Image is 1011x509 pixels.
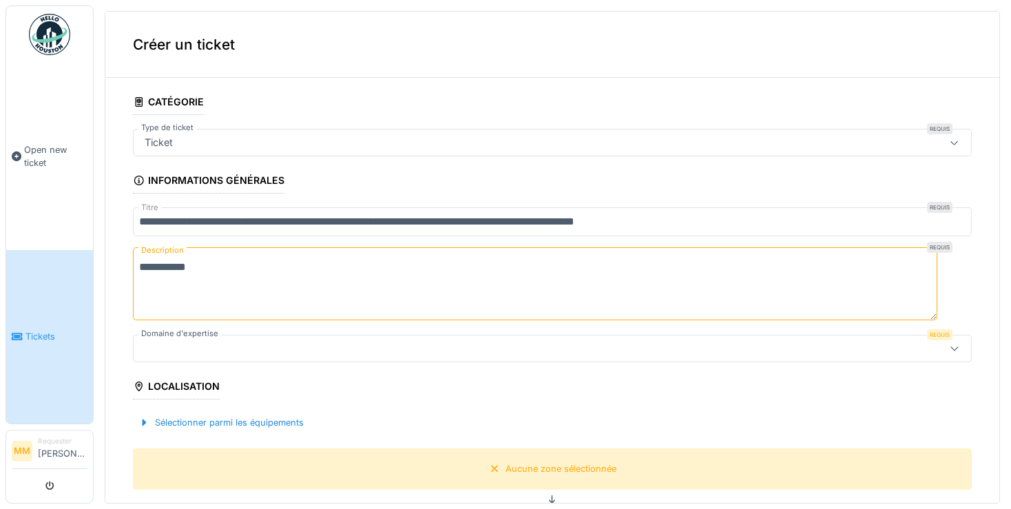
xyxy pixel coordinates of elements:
[133,376,220,399] div: Localisation
[133,92,204,115] div: Catégorie
[6,63,93,250] a: Open new ticket
[38,436,87,446] div: Requester
[138,202,161,214] label: Titre
[133,170,284,194] div: Informations générales
[138,242,187,259] label: Description
[24,143,87,169] span: Open new ticket
[138,328,221,340] label: Domaine d'expertise
[38,436,87,466] li: [PERSON_NAME]
[138,122,196,134] label: Type de ticket
[927,202,952,213] div: Requis
[29,14,70,55] img: Badge_color-CXgf-gQk.svg
[505,462,616,475] div: Aucune zone sélectionnée
[139,135,178,150] div: Ticket
[25,330,87,343] span: Tickets
[6,250,93,424] a: Tickets
[12,441,32,461] li: MM
[105,12,999,78] div: Créer un ticket
[927,242,952,253] div: Requis
[927,329,952,340] div: Requis
[133,413,309,432] div: Sélectionner parmi les équipements
[12,436,87,469] a: MM Requester[PERSON_NAME]
[927,123,952,134] div: Requis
